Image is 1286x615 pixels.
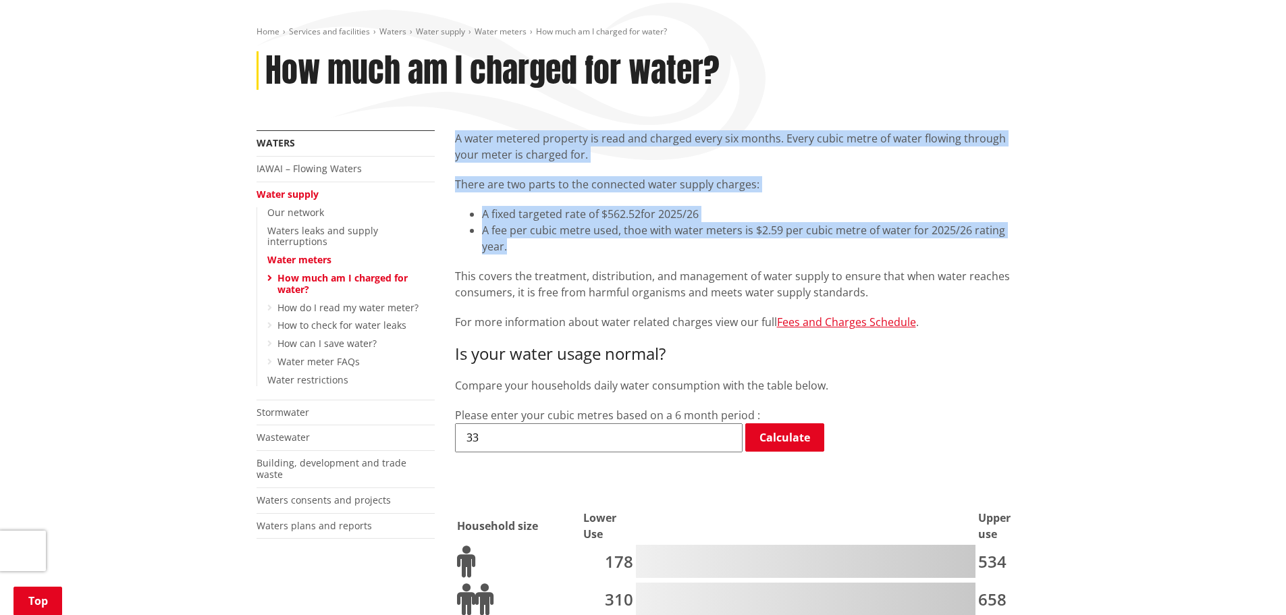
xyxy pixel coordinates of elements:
p: Compare your households daily water consumption with the table below. [455,377,1030,394]
a: Top [14,587,62,615]
nav: breadcrumb [257,26,1030,38]
a: Stormwater [257,406,309,419]
iframe: Messenger Launcher [1224,558,1272,607]
a: How do I read my water meter? [277,301,419,314]
span: for 2025/26 [641,207,699,221]
a: Wastewater [257,431,310,444]
label: Please enter your cubic metres based on a 6 month period : [455,408,760,423]
a: IAWAI – Flowing Waters [257,162,362,175]
a: Waters plans and reports [257,519,372,532]
td: 534 [977,544,1029,581]
a: Water meter FAQs [277,355,360,368]
a: Services and facilities [289,26,370,37]
th: Household size [456,509,581,543]
a: Home [257,26,279,37]
span: A fixed targeted rate of $562.52 [482,207,641,221]
a: Water supply [257,188,319,200]
h3: Is your water usage normal? [455,344,1030,364]
a: Water meters [267,253,331,266]
p: There are two parts to the connected water supply charges: [455,176,1030,192]
a: Our network [267,206,324,219]
a: Calculate [745,423,824,452]
li: A fee per cubic metre used, thoe with water meters is $2.59 per cubic metre of water for 2025/26 ... [482,222,1030,255]
a: Water meters [475,26,527,37]
span: How much am I charged for water? [536,26,667,37]
a: Water supply [416,26,465,37]
td: 178 [583,544,634,581]
th: Upper use [977,509,1029,543]
a: Waters [257,136,295,149]
p: For more information about water related charges view our full . [455,314,1030,331]
a: How can I save water? [277,337,377,350]
p: A water metered property is read and charged every six months. Every cubic metre of water flowing... [455,130,1030,163]
p: This covers the treatment, distribution, and management of water supply to ensure that when water... [455,268,1030,300]
a: Building, development and trade waste [257,456,406,481]
a: How much am I charged for water? [277,271,408,296]
h1: How much am I charged for water? [265,51,720,90]
a: Waters [379,26,406,37]
a: Water restrictions [267,373,348,386]
th: Lower Use [583,509,634,543]
a: Waters leaks and supply interruptions [267,224,378,248]
a: Waters consents and projects [257,493,391,506]
a: Fees and Charges Schedule [777,315,916,329]
a: How to check for water leaks [277,319,406,331]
